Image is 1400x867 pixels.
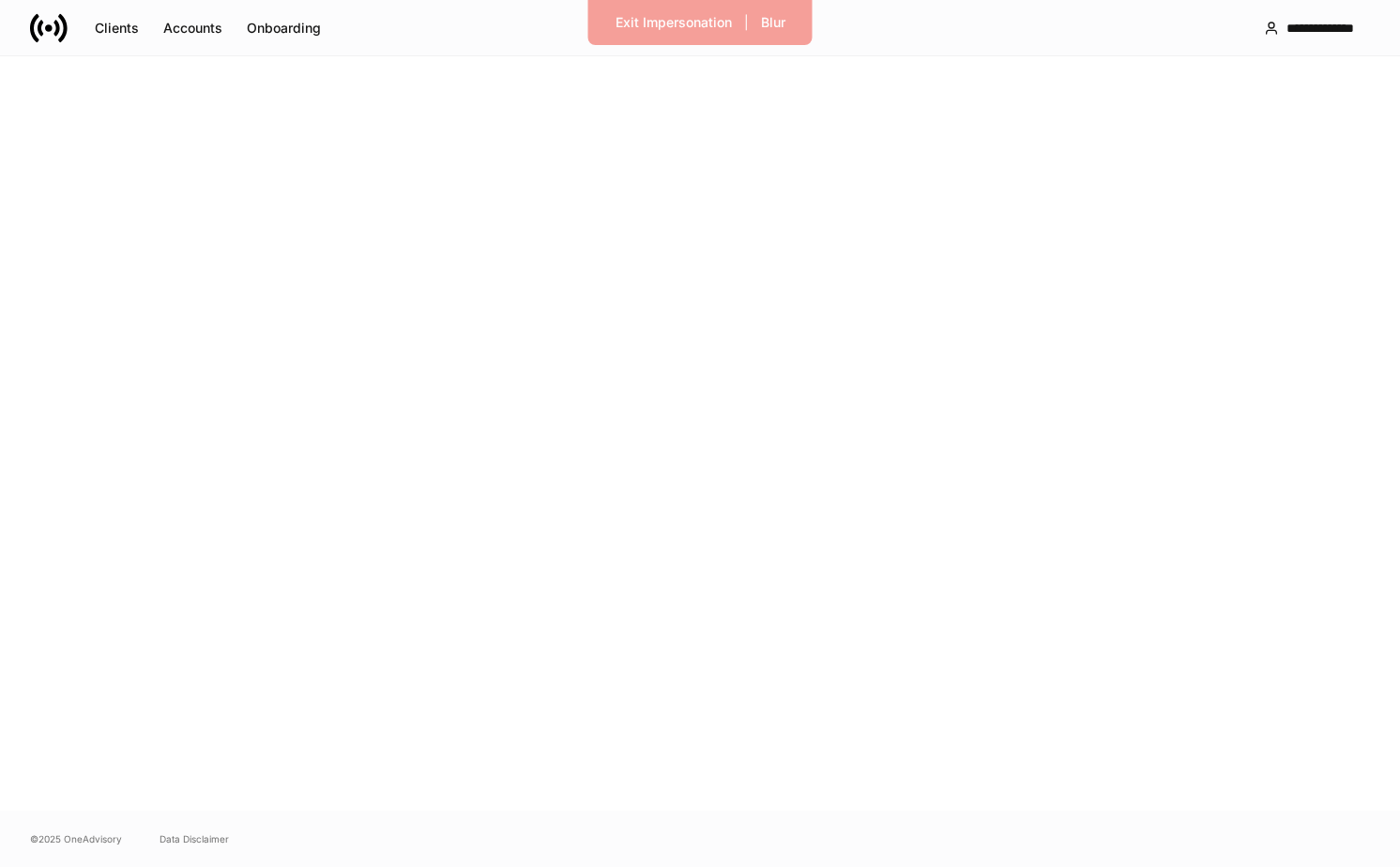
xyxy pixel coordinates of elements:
div: Accounts [163,22,222,35]
div: Blur [761,16,785,29]
a: Data Disclaimer [160,831,229,846]
button: Exit Impersonation [603,8,744,38]
span: © 2025 OneAdvisory [30,831,122,846]
div: Clients [95,22,139,35]
button: Blur [749,8,798,38]
div: Onboarding [247,22,321,35]
button: Onboarding [235,13,333,43]
div: Exit Impersonation [616,16,732,29]
button: Clients [83,13,151,43]
button: Accounts [151,13,235,43]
